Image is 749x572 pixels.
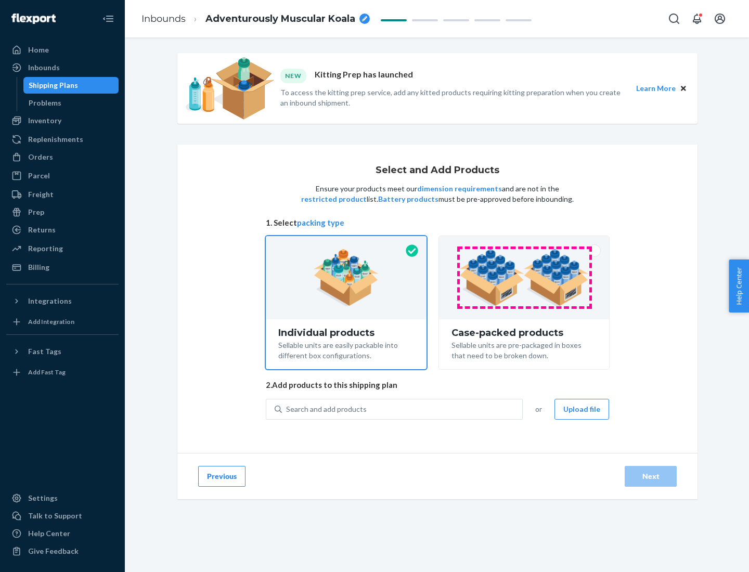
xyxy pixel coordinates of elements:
button: Fast Tags [6,343,119,360]
button: Previous [198,466,246,487]
button: Battery products [378,194,438,204]
div: Talk to Support [28,511,82,521]
button: Integrations [6,293,119,309]
img: individual-pack.facf35554cb0f1810c75b2bd6df2d64e.png [314,249,379,306]
button: Open account menu [709,8,730,29]
div: Problems [29,98,61,108]
a: Problems [23,95,119,111]
button: Open notifications [687,8,707,29]
ol: breadcrumbs [133,4,378,34]
h1: Select and Add Products [376,165,499,176]
div: Sellable units are easily packable into different box configurations. [278,338,414,361]
button: Next [625,466,677,487]
div: Sellable units are pre-packaged in boxes that need to be broken down. [451,338,597,361]
div: Replenishments [28,134,83,145]
span: or [535,404,542,414]
div: Shipping Plans [29,80,78,90]
a: Help Center [6,525,119,542]
div: Settings [28,493,58,503]
a: Freight [6,186,119,203]
div: Add Fast Tag [28,368,66,376]
div: Give Feedback [28,546,79,556]
a: Add Integration [6,314,119,330]
img: case-pack.59cecea509d18c883b923b81aeac6d0b.png [459,249,589,306]
div: Search and add products [286,404,367,414]
a: Add Fast Tag [6,364,119,381]
div: Billing [28,262,49,272]
div: Prep [28,207,44,217]
a: Home [6,42,119,58]
button: Close [678,83,689,94]
a: Reporting [6,240,119,257]
span: Adventurously Muscular Koala [205,12,355,26]
a: Replenishments [6,131,119,148]
button: Close Navigation [98,8,119,29]
a: Settings [6,490,119,506]
a: Billing [6,259,119,276]
a: Returns [6,222,119,238]
button: packing type [297,217,344,228]
button: Help Center [729,259,749,313]
div: Individual products [278,328,414,338]
a: Prep [6,204,119,220]
p: To access the kitting prep service, add any kitted products requiring kitting preparation when yo... [280,87,627,108]
p: Kitting Prep has launched [315,69,413,83]
div: Add Integration [28,317,74,326]
a: Inbounds [141,13,186,24]
button: Learn More [636,83,676,94]
a: Shipping Plans [23,77,119,94]
a: Orders [6,149,119,165]
div: Case-packed products [451,328,597,338]
div: Next [634,471,668,482]
div: Reporting [28,243,63,254]
button: restricted product [301,194,367,204]
p: Ensure your products meet our and are not in the list. must be pre-approved before inbounding. [300,184,575,204]
div: Inbounds [28,62,60,73]
div: Orders [28,152,53,162]
a: Inbounds [6,59,119,76]
a: Talk to Support [6,508,119,524]
a: Inventory [6,112,119,129]
div: Inventory [28,115,61,126]
div: Parcel [28,171,50,181]
div: Help Center [28,528,70,539]
div: Integrations [28,296,72,306]
button: Upload file [554,399,609,420]
div: Freight [28,189,54,200]
div: Fast Tags [28,346,61,357]
button: Open Search Box [664,8,685,29]
span: 1. Select [266,217,609,228]
span: 2. Add products to this shipping plan [266,380,609,391]
div: Returns [28,225,56,235]
div: NEW [280,69,306,83]
button: dimension requirements [417,184,502,194]
div: Home [28,45,49,55]
button: Give Feedback [6,543,119,560]
a: Parcel [6,167,119,184]
img: Flexport logo [11,14,56,24]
